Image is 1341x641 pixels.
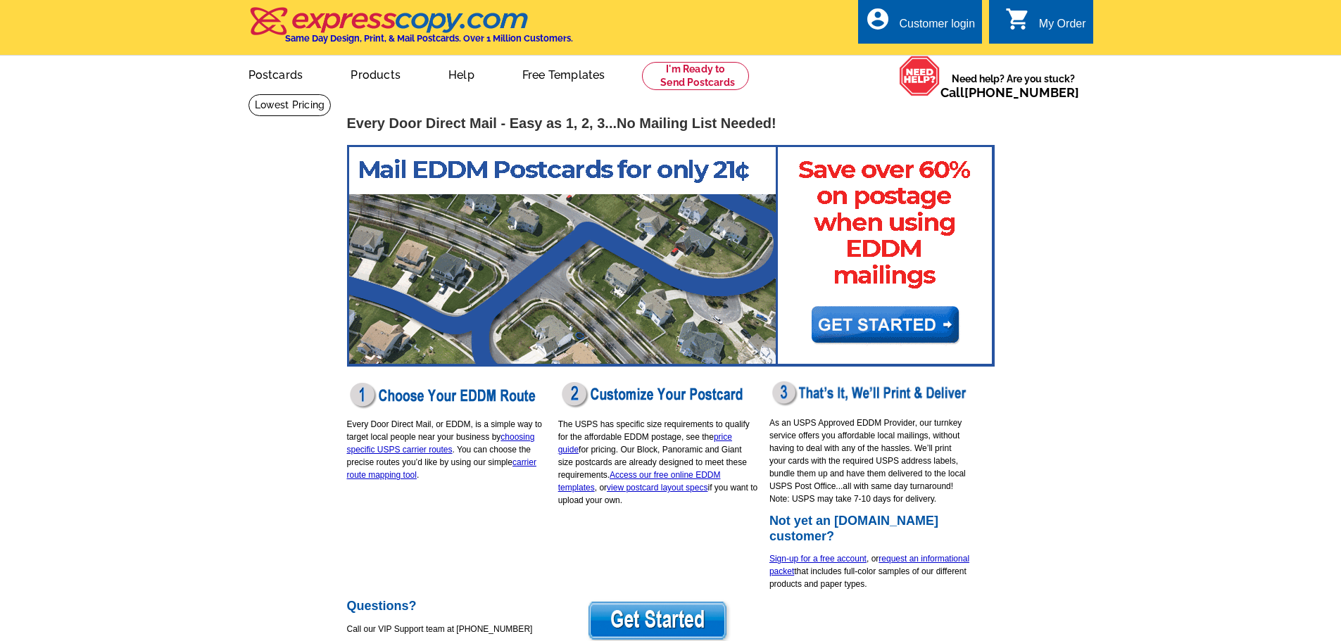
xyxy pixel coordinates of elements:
i: shopping_cart [1005,6,1031,32]
a: Postcards [226,57,326,90]
span: Need help? Are you stuck? [940,72,1086,100]
p: Every Door Direct Mail, or EDDM, is a simple way to target local people near your business by . Y... [347,418,548,481]
img: eddm-choose-route.png [347,379,539,410]
p: As an USPS Approved EDDM Provider, our turnkey service offers you affordable local mailings, with... [769,417,970,505]
div: Customer login [899,18,975,37]
img: eddm-print-deliver.png [769,379,970,408]
span: Call [940,85,1079,100]
a: Free Templates [500,57,628,90]
a: price guide [558,432,732,455]
a: Same Day Design, Print, & Mail Postcards. Over 1 Million Customers. [248,17,573,44]
i: account_circle [865,6,890,32]
a: [PHONE_NUMBER] [964,85,1079,100]
img: eddm-customize-postcard.png [558,379,750,410]
h2: Questions? [347,599,548,614]
img: help [899,56,940,96]
a: view postcard layout specs [607,483,707,493]
p: The USPS has specific size requirements to qualify for the affordable EDDM postage, see the for p... [558,418,759,507]
a: Help [426,57,497,90]
p: , or that includes full-color samples of our different products and paper types. [769,552,970,590]
a: account_circle Customer login [865,15,975,33]
a: Sign-up for a free account [769,554,867,564]
div: My Order [1039,18,1086,37]
a: Products [328,57,423,90]
h1: Every Door Direct Mail - Easy as 1, 2, 3...No Mailing List Needed! [347,116,995,131]
h4: Same Day Design, Print, & Mail Postcards. Over 1 Million Customers. [285,33,573,44]
a: Access our free online EDDM templates [558,470,721,493]
p: Call our VIP Support team at [PHONE_NUMBER] [347,623,548,635]
img: EC_EDDM-postcards-marketing-banner.png [347,145,995,367]
a: shopping_cart My Order [1005,15,1086,33]
h2: Not yet an [DOMAIN_NAME] customer? [769,514,970,544]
